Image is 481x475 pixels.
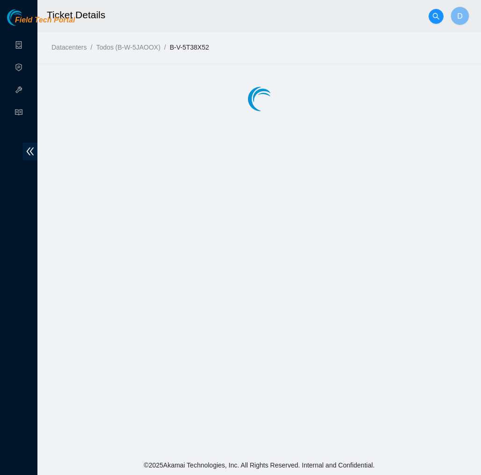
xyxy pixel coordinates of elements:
[170,44,209,51] a: B-V-5T38X52
[15,104,22,123] span: read
[51,44,87,51] a: Datacenters
[164,44,166,51] span: /
[27,64,64,72] a: Activity Logs
[7,9,47,26] img: Akamai Technologies
[37,455,481,475] footer: © 2025 Akamai Technologies, Inc. All Rights Reserved. Internal and Confidential.
[23,143,37,160] span: double-left
[451,7,469,25] button: D
[7,17,75,29] a: Akamai TechnologiesField Tech Portal
[27,87,87,94] a: Hardware Test (isok)
[457,10,463,22] span: D
[90,44,92,51] span: /
[15,16,75,25] span: Field Tech Portal
[96,44,160,51] a: Todos (B-W-5JAOOX)
[429,9,444,24] button: search
[27,42,66,49] a: Data Centers
[429,13,443,20] span: search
